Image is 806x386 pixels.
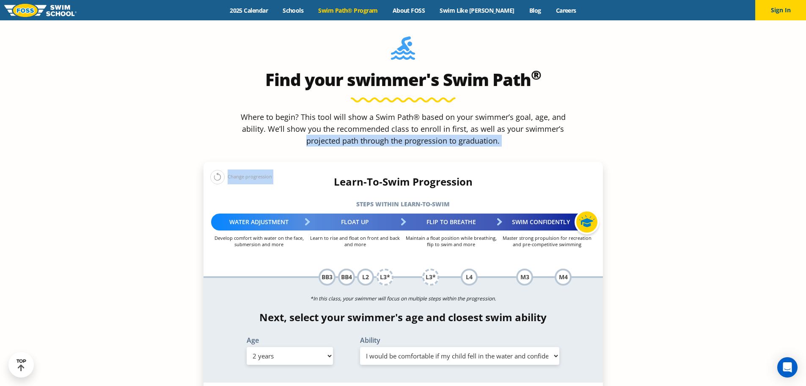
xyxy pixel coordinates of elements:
[204,69,603,90] h2: Find your swimmer's Swim Path
[499,214,595,230] div: Swim Confidently
[211,214,307,230] div: Water Adjustment
[360,337,560,344] label: Ability
[307,214,403,230] div: Float Up
[204,293,603,305] p: *In this class, your swimmer will focus on multiple steps within the progression.
[237,111,569,147] p: Where to begin? This tool will show a Swim Path® based on your swimmer’s goal, age, and ability. ...
[338,269,355,286] div: BB4
[531,66,541,83] sup: ®
[210,169,272,184] div: Change progression
[211,235,307,247] p: Develop comfort with water on the face, submersion and more
[516,269,533,286] div: M3
[17,358,26,372] div: TOP
[204,311,603,323] h4: Next, select your swimmer's age and closest swim ability
[319,269,336,286] div: BB3
[385,6,432,14] a: About FOSS
[357,269,374,286] div: L2
[311,6,385,14] a: Swim Path® Program
[204,198,603,210] h5: Steps within Learn-to-Swim
[223,6,275,14] a: 2025 Calendar
[777,357,798,378] div: Open Intercom Messenger
[499,235,595,247] p: Master strong propulsion for recreation and pre-competitive swimming
[548,6,583,14] a: Careers
[555,269,572,286] div: M4
[275,6,311,14] a: Schools
[403,235,499,247] p: Maintain a float position while breathing, flip to swim and more
[247,337,333,344] label: Age
[461,269,478,286] div: L4
[391,36,415,65] img: Foss-Location-Swimming-Pool-Person.svg
[307,235,403,247] p: Learn to rise and float on front and back and more
[403,214,499,230] div: Flip to Breathe
[522,6,548,14] a: Blog
[432,6,522,14] a: Swim Like [PERSON_NAME]
[4,4,77,17] img: FOSS Swim School Logo
[204,176,603,188] h4: Learn-To-Swim Progression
